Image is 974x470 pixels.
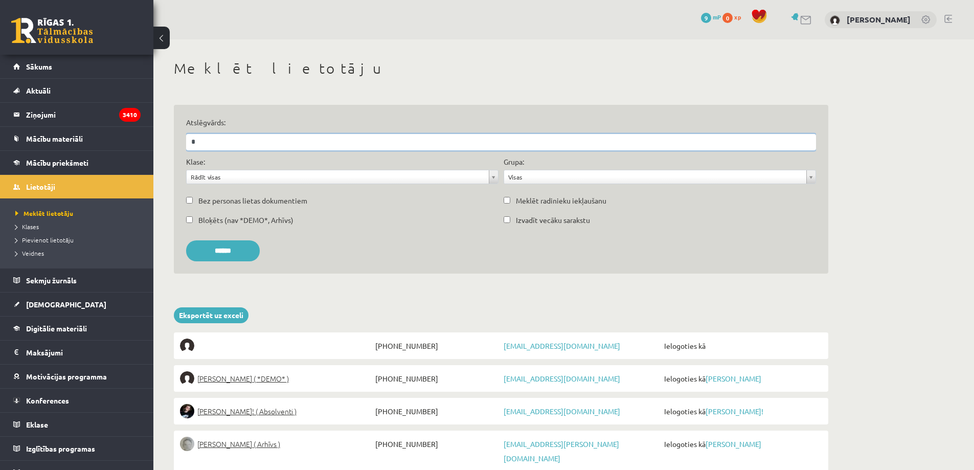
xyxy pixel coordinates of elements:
img: Linards Muižnieks [830,15,840,26]
span: mP [713,13,721,21]
span: Sākums [26,62,52,71]
a: [DEMOGRAPHIC_DATA] [13,293,141,316]
label: Atslēgvārds: [186,117,816,128]
span: [PHONE_NUMBER] [373,339,501,353]
span: [PERSON_NAME]! ( Absolventi ) [197,404,297,418]
a: [EMAIL_ADDRESS][DOMAIN_NAME] [504,407,620,416]
span: xp [734,13,741,21]
a: [PERSON_NAME] [706,439,761,449]
span: Izglītības programas [26,444,95,453]
a: Aktuāli [13,79,141,102]
img: Sofija Anrio-Karlauska! [180,404,194,418]
a: Pievienot lietotāju [15,235,143,244]
span: Meklēt lietotāju [15,209,73,217]
h1: Meklēt lietotāju [174,60,828,77]
a: Maksājumi [13,341,141,364]
a: Rīgas 1. Tālmācības vidusskola [11,18,93,43]
a: Konferences [13,389,141,412]
a: Izglītības programas [13,437,141,460]
a: [PERSON_NAME] [706,374,761,383]
span: Visas [508,170,802,184]
legend: Maksājumi [26,341,141,364]
span: Ielogoties kā [662,371,822,386]
label: Izvadīt vecāku sarakstu [516,215,590,226]
a: [PERSON_NAME] ( *DEMO* ) [180,371,373,386]
a: 0 xp [722,13,746,21]
span: Ielogoties kā [662,404,822,418]
a: Mācību priekšmeti [13,151,141,174]
span: [PHONE_NUMBER] [373,437,501,451]
a: Rādīt visas [187,170,498,184]
a: 9 mP [701,13,721,21]
span: Motivācijas programma [26,372,107,381]
span: [PERSON_NAME] ( *DEMO* ) [197,371,289,386]
span: [PERSON_NAME] ( Arhīvs ) [197,437,280,451]
span: Ielogoties kā [662,339,822,353]
a: [EMAIL_ADDRESS][DOMAIN_NAME] [504,374,620,383]
i: 3410 [119,108,141,122]
span: 9 [701,13,711,23]
span: Rādīt visas [191,170,485,184]
legend: Ziņojumi [26,103,141,126]
a: Meklēt lietotāju [15,209,143,218]
a: Eksportēt uz exceli [174,307,248,323]
span: Sekmju žurnāls [26,276,77,285]
a: Sākums [13,55,141,78]
a: [EMAIL_ADDRESS][DOMAIN_NAME] [504,341,620,350]
a: [EMAIL_ADDRESS][PERSON_NAME][DOMAIN_NAME] [504,439,619,463]
a: [PERSON_NAME] ( Arhīvs ) [180,437,373,451]
span: Veidnes [15,249,44,257]
span: Konferences [26,396,69,405]
span: [DEMOGRAPHIC_DATA] [26,300,106,309]
span: [PHONE_NUMBER] [373,371,501,386]
span: Mācību materiāli [26,134,83,143]
span: Pievienot lietotāju [15,236,74,244]
a: Mācību materiāli [13,127,141,150]
a: [PERSON_NAME]! [706,407,763,416]
span: Lietotāji [26,182,55,191]
span: Ielogoties kā [662,437,822,451]
a: Lietotāji [13,175,141,198]
span: Digitālie materiāli [26,324,87,333]
a: [PERSON_NAME] [847,14,911,25]
a: Klases [15,222,143,231]
span: Eklase [26,420,48,429]
img: Lelde Braune [180,437,194,451]
label: Meklēt radinieku iekļaušanu [516,195,606,206]
img: Elīna Elizabete Ancveriņa [180,371,194,386]
label: Bez personas lietas dokumentiem [198,195,307,206]
a: Motivācijas programma [13,365,141,388]
a: Digitālie materiāli [13,317,141,340]
a: Visas [504,170,816,184]
a: Sekmju žurnāls [13,268,141,292]
span: Mācību priekšmeti [26,158,88,167]
span: 0 [722,13,733,23]
span: Aktuāli [26,86,51,95]
a: Veidnes [15,249,143,258]
label: Bloķēts (nav *DEMO*, Arhīvs) [198,215,293,226]
span: Klases [15,222,39,231]
a: Eklase [13,413,141,436]
a: Ziņojumi3410 [13,103,141,126]
a: [PERSON_NAME]! ( Absolventi ) [180,404,373,418]
span: [PHONE_NUMBER] [373,404,501,418]
label: Grupa: [504,156,524,167]
label: Klase: [186,156,205,167]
